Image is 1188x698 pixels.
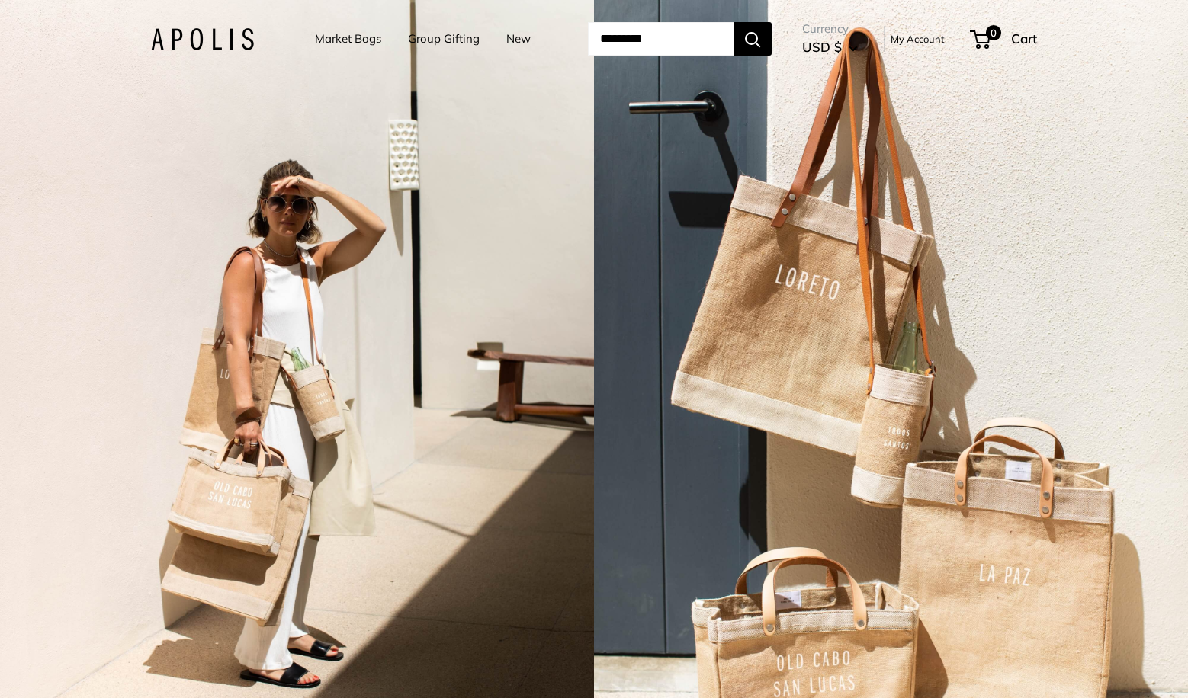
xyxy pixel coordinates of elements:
span: Currency [802,18,858,40]
input: Search... [588,22,734,56]
a: Group Gifting [408,28,480,50]
a: 0 Cart [971,27,1037,51]
button: Search [734,22,772,56]
a: New [506,28,531,50]
img: Apolis [151,28,254,50]
span: USD $ [802,39,842,55]
a: My Account [891,30,945,48]
span: 0 [986,25,1001,40]
a: Market Bags [315,28,381,50]
span: Cart [1011,30,1037,46]
button: USD $ [802,35,858,59]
